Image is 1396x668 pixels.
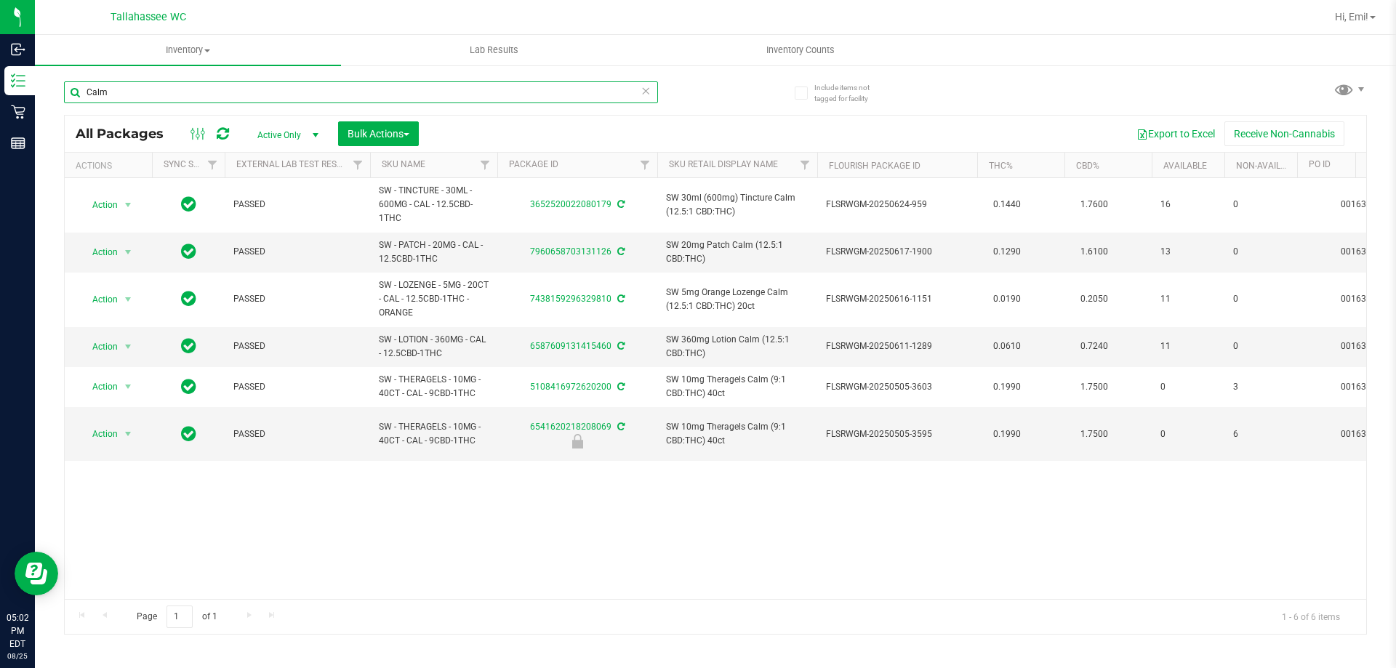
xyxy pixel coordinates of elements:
[986,336,1028,357] span: 0.0610
[669,159,778,169] a: Sku Retail Display Name
[530,422,611,432] a: 6541620218208069
[1224,121,1344,146] button: Receive Non-Cannabis
[530,199,611,209] a: 3652520022080179
[1341,246,1381,257] a: 00163479
[11,136,25,150] inline-svg: Reports
[1341,429,1381,439] a: 00163487
[233,339,361,353] span: PASSED
[826,427,968,441] span: FLSRWGM-20250505-3595
[1233,339,1288,353] span: 0
[666,420,809,448] span: SW 10mg Theragels Calm (9:1 CBD:THC) 40ct
[1127,121,1224,146] button: Export to Excel
[1233,198,1288,212] span: 0
[1076,161,1099,171] a: CBD%
[986,194,1028,215] span: 0.1440
[826,198,968,212] span: FLSRWGM-20250624-959
[1335,11,1368,23] span: Hi, Emi!
[379,420,489,448] span: SW - THERAGELS - 10MG - 40CT - CAL - 9CBD-1THC
[473,153,497,177] a: Filter
[986,377,1028,398] span: 0.1990
[1073,336,1115,357] span: 0.7240
[119,337,137,357] span: select
[615,246,625,257] span: Sync from Compliance System
[119,377,137,397] span: select
[236,159,350,169] a: External Lab Test Result
[1073,424,1115,445] span: 1.7500
[829,161,920,171] a: Flourish Package ID
[79,289,119,310] span: Action
[79,337,119,357] span: Action
[986,289,1028,310] span: 0.0190
[641,81,651,100] span: Clear
[233,427,361,441] span: PASSED
[348,128,409,140] span: Bulk Actions
[181,336,196,356] span: In Sync
[167,605,193,628] input: 1
[1073,194,1115,215] span: 1.7600
[379,333,489,361] span: SW - LOTION - 360MG - CAL - 12.5CBD-1THC
[530,246,611,257] a: 7960658703131126
[530,341,611,351] a: 6587609131415460
[615,199,625,209] span: Sync from Compliance System
[1341,382,1381,392] a: 00163483
[111,11,186,23] span: Tallahassee WC
[615,341,625,351] span: Sync from Compliance System
[495,434,659,448] div: Newly Received
[233,245,361,259] span: PASSED
[1163,161,1207,171] a: Available
[119,424,137,444] span: select
[233,380,361,394] span: PASSED
[119,195,137,215] span: select
[79,195,119,215] span: Action
[615,294,625,304] span: Sync from Compliance System
[379,278,489,321] span: SW - LOZENGE - 5MG - 20CT - CAL - 12.5CBD-1THC - ORANGE
[181,241,196,262] span: In Sync
[1341,341,1381,351] a: 00163485
[164,159,220,169] a: Sync Status
[379,184,489,226] span: SW - TINCTURE - 30ML - 600MG - CAL - 12.5CBD-1THC
[79,377,119,397] span: Action
[615,382,625,392] span: Sync from Compliance System
[233,198,361,212] span: PASSED
[119,289,137,310] span: select
[119,242,137,262] span: select
[666,191,809,219] span: SW 30ml (600mg) Tincture Calm (12.5:1 CBD:THC)
[1233,245,1288,259] span: 0
[346,153,370,177] a: Filter
[124,605,229,628] span: Page of 1
[747,44,854,57] span: Inventory Counts
[530,294,611,304] a: 7438159296329810
[15,552,58,595] iframe: Resource center
[181,424,196,444] span: In Sync
[826,339,968,353] span: FLSRWGM-20250611-1289
[1160,245,1216,259] span: 13
[633,153,657,177] a: Filter
[382,159,425,169] a: SKU Name
[35,35,341,65] a: Inventory
[826,380,968,394] span: FLSRWGM-20250505-3603
[509,159,558,169] a: Package ID
[11,73,25,88] inline-svg: Inventory
[986,424,1028,445] span: 0.1990
[7,611,28,651] p: 05:02 PM EDT
[1270,605,1352,627] span: 1 - 6 of 6 items
[181,194,196,214] span: In Sync
[181,289,196,309] span: In Sync
[1160,380,1216,394] span: 0
[11,105,25,119] inline-svg: Retail
[76,161,146,171] div: Actions
[201,153,225,177] a: Filter
[76,126,178,142] span: All Packages
[35,44,341,57] span: Inventory
[379,373,489,401] span: SW - THERAGELS - 10MG - 40CT - CAL - 9CBD-1THC
[1236,161,1301,171] a: Non-Available
[986,241,1028,262] span: 0.1290
[1309,159,1331,169] a: PO ID
[666,238,809,266] span: SW 20mg Patch Calm (12.5:1 CBD:THC)
[1160,427,1216,441] span: 0
[7,651,28,661] p: 08/25
[647,35,953,65] a: Inventory Counts
[450,44,538,57] span: Lab Results
[793,153,817,177] a: Filter
[666,373,809,401] span: SW 10mg Theragels Calm (9:1 CBD:THC) 40ct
